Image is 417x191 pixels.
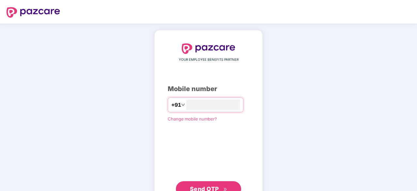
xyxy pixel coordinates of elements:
img: logo [7,7,60,18]
span: down [181,103,185,107]
img: logo [182,43,235,54]
a: Change mobile number? [168,116,217,121]
div: Mobile number [168,84,249,94]
span: +91 [171,101,181,109]
span: YOUR EMPLOYEE BENEFITS PARTNER [179,57,239,62]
